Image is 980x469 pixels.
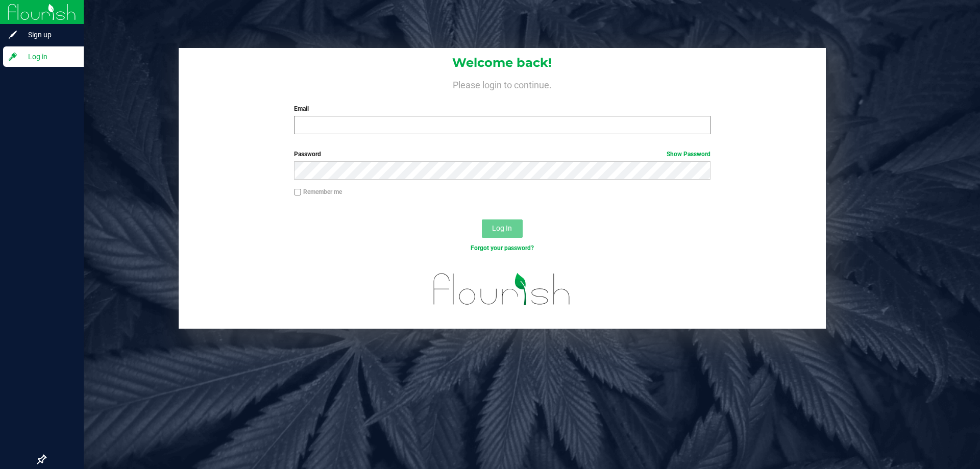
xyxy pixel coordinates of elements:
inline-svg: Sign up [8,30,18,40]
inline-svg: Log in [8,52,18,62]
input: Remember me [294,189,301,196]
img: flourish_logo.svg [421,263,583,315]
a: Show Password [667,151,710,158]
span: Sign up [18,29,79,41]
button: Log In [482,219,523,238]
label: Email [294,104,710,113]
a: Forgot your password? [471,244,534,252]
span: Log In [492,224,512,232]
span: Log in [18,51,79,63]
label: Remember me [294,187,342,196]
span: Password [294,151,321,158]
h4: Please login to continue. [179,78,826,90]
h1: Welcome back! [179,56,826,69]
